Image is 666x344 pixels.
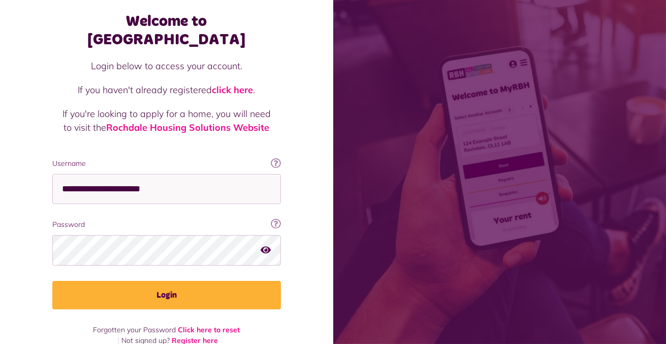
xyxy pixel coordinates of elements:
[106,122,269,133] a: Rochdale Housing Solutions Website
[62,107,271,134] p: If you're looking to apply for a home, you will need to visit the
[178,325,240,334] a: Click here to reset
[52,219,281,230] label: Password
[52,158,281,169] label: Username
[52,281,281,309] button: Login
[62,59,271,73] p: Login below to access your account.
[62,83,271,97] p: If you haven't already registered .
[93,325,176,334] span: Forgotten your Password
[212,84,253,96] a: click here
[52,12,281,49] h1: Welcome to [GEOGRAPHIC_DATA]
